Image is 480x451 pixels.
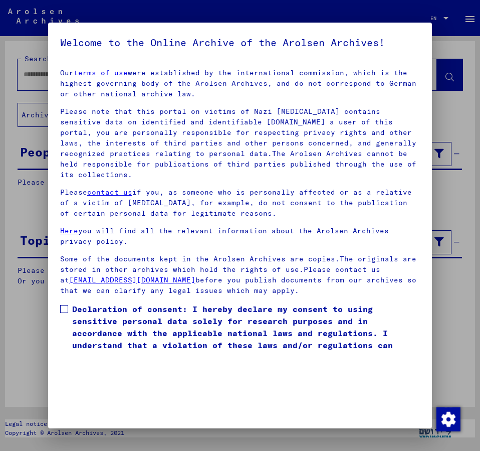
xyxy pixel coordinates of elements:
a: Here [60,226,78,235]
p: Our were established by the international commission, which is the highest governing body of the ... [60,68,420,99]
a: contact us [87,188,132,197]
p: Please note that this portal on victims of Nazi [MEDICAL_DATA] contains sensitive data on identif... [60,106,420,180]
img: Change consent [436,407,460,431]
a: terms of use [74,68,128,77]
p: Some of the documents kept in the Arolsen Archives are copies.The originals are stored in other a... [60,254,420,296]
span: Declaration of consent: I hereby declare my consent to using sensitive personal data solely for r... [72,303,420,363]
p: you will find all the relevant information about the Arolsen Archives privacy policy. [60,226,420,247]
p: Please if you, as someone who is personally affected or as a relative of a victim of [MEDICAL_DAT... [60,187,420,219]
h5: Welcome to the Online Archive of the Arolsen Archives! [60,35,420,51]
div: Change consent [436,407,460,431]
a: [EMAIL_ADDRESS][DOMAIN_NAME] [69,275,195,284]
